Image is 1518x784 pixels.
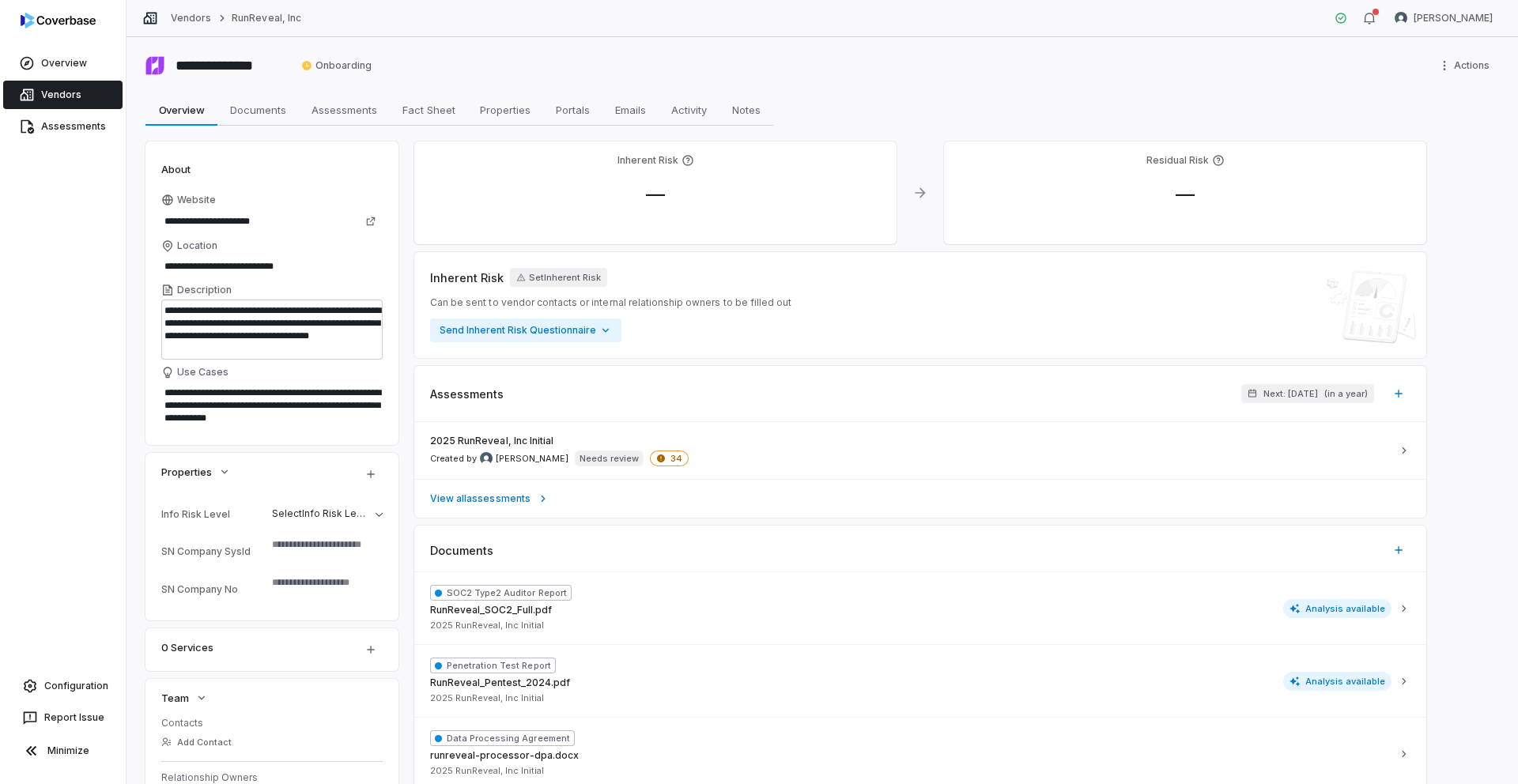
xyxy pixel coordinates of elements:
img: Samuel Folarin avatar [1395,12,1407,24]
img: Samuel Folarin avatar [480,452,493,465]
a: Vendors [171,12,211,24]
div: SN Company No [161,583,266,595]
span: [PERSON_NAME] [1414,12,1493,24]
span: Emails [609,100,652,120]
span: Report Issue [44,711,104,724]
a: Overview [3,49,123,77]
button: Send Inherent Risk Questionnaire [430,318,621,342]
a: Vendors [3,81,123,109]
h4: Residual Risk [1146,154,1209,167]
span: 2025 RunReveal, Inc Initial [430,620,544,631]
span: About [161,162,191,176]
a: RunReveal, Inc [232,12,301,24]
span: Configuration [44,680,108,692]
span: Penetration Test Report [430,658,556,673]
span: Portals [549,100,596,120]
span: [PERSON_NAME] [496,453,568,465]
span: Select Info Risk Level [272,507,371,519]
img: logo-D7KZi-bG.svg [21,13,96,28]
span: Use Cases [177,366,228,379]
span: Website [177,194,216,206]
button: Next: [DATE](in a year) [1241,384,1374,403]
button: Team [157,684,213,712]
span: Fact Sheet [396,100,462,120]
button: Penetration Test ReportRunReveal_Pentest_2024.pdf2025 RunReveal, Inc InitialAnalysis available [414,644,1426,717]
p: Needs review [580,452,639,465]
span: Notes [726,100,767,120]
span: Overview [153,100,211,120]
span: Analysis available [1283,599,1392,618]
h4: Inherent Risk [617,154,678,167]
button: Samuel Folarin avatar[PERSON_NAME] [1385,6,1502,30]
button: More actions [1433,54,1499,77]
a: 2025 RunReveal, Inc InitialCreated by Samuel Folarin avatar[PERSON_NAME]Needs review34 [414,422,1426,479]
span: Activity [665,100,713,120]
span: Next: [DATE] [1263,388,1318,400]
span: Minimize [47,744,89,757]
span: Overview [41,57,87,70]
span: Data Processing Agreement [430,730,575,746]
span: RunReveal_SOC2_Full.pdf [430,604,552,616]
button: SOC2 Type2 Auditor ReportRunReveal_SOC2_Full.pdf2025 RunReveal, Inc InitialAnalysis available [414,572,1426,644]
a: Configuration [6,672,119,700]
span: Assessments [305,100,383,120]
a: View allassessments [414,479,1426,518]
input: Website [161,210,356,232]
span: Description [177,284,232,296]
span: — [1163,183,1207,205]
span: Created by [430,452,568,465]
span: Assessments [430,386,504,402]
span: runreveal-processor-dpa.docx [430,749,579,762]
dt: Relationship Owners [161,771,383,784]
span: Documents [430,542,493,559]
dt: Contacts [161,717,383,729]
span: 2025 RunReveal, Inc Initial [430,692,544,704]
span: SOC2 Type2 Auditor Report [430,585,572,601]
span: Analysis available [1283,672,1392,691]
button: Minimize [6,735,119,767]
span: Can be sent to vendor contacts or internal relationship owners to be filled out [430,296,791,309]
div: SN Company SysId [161,545,266,557]
span: Documents [224,100,293,120]
textarea: Use Cases [161,382,383,429]
a: Assessments [3,112,123,141]
div: Info Risk Level [161,508,266,520]
button: Report Issue [6,703,119,732]
span: View all assessments [430,492,531,505]
span: Inherent Risk [430,269,504,286]
span: Properties [161,465,212,479]
span: ( in a year ) [1324,388,1368,400]
span: Onboarding [301,59,372,72]
textarea: Description [161,300,383,360]
span: 2025 RunReveal, Inc Initial [430,435,553,447]
span: Assessments [41,120,106,133]
button: Properties [157,458,236,486]
input: Location [161,255,383,277]
span: — [633,183,678,205]
button: SetInherent Risk [510,268,607,287]
span: Location [177,239,217,252]
span: Vendors [41,89,81,101]
span: 2025 RunReveal, Inc Initial [430,765,544,777]
button: Add Contact [157,728,236,756]
span: RunReveal_Pentest_2024.pdf [430,677,570,689]
span: Team [161,691,189,705]
span: 34 [650,450,689,466]
span: Properties [474,100,537,120]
